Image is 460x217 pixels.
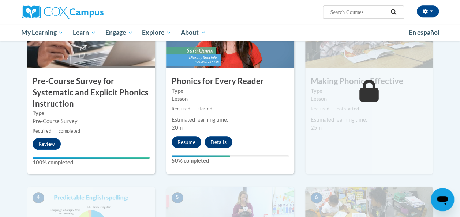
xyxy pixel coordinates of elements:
[172,155,230,157] div: Your progress
[311,95,428,103] div: Lesson
[181,28,206,37] span: About
[101,24,138,41] a: Engage
[22,5,104,19] img: Cox Campus
[172,106,190,111] span: Required
[172,116,289,124] div: Estimated learning time:
[404,25,444,40] a: En español
[311,106,329,111] span: Required
[172,136,201,148] button: Resume
[311,192,322,203] span: 6
[137,24,176,41] a: Explore
[311,87,428,95] label: Type
[33,138,61,150] button: Review
[337,106,359,111] span: not started
[73,28,96,37] span: Learn
[68,24,101,41] a: Learn
[172,87,289,95] label: Type
[305,76,433,87] h3: Making Phonics Effective
[332,106,334,111] span: |
[54,128,56,134] span: |
[172,95,289,103] div: Lesson
[172,192,183,203] span: 5
[431,188,454,211] iframe: Button to launch messaging window
[311,116,428,124] div: Estimated learning time:
[33,109,150,117] label: Type
[409,28,440,36] span: En español
[33,128,51,134] span: Required
[16,24,444,41] div: Main menu
[329,8,388,16] input: Search Courses
[59,128,80,134] span: completed
[21,28,63,37] span: My Learning
[33,159,150,167] label: 100% completed
[27,76,155,109] h3: Pre-Course Survey for Systematic and Explicit Phonics Instruction
[33,157,150,159] div: Your progress
[417,5,439,17] button: Account Settings
[33,117,150,125] div: Pre-Course Survey
[172,125,183,131] span: 20m
[22,5,153,19] a: Cox Campus
[166,76,294,87] h3: Phonics for Every Reader
[176,24,210,41] a: About
[33,192,44,203] span: 4
[105,28,133,37] span: Engage
[205,136,232,148] button: Details
[17,24,68,41] a: My Learning
[193,106,195,111] span: |
[311,125,322,131] span: 25m
[198,106,212,111] span: started
[388,8,399,16] button: Search
[142,28,171,37] span: Explore
[172,157,289,165] label: 50% completed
